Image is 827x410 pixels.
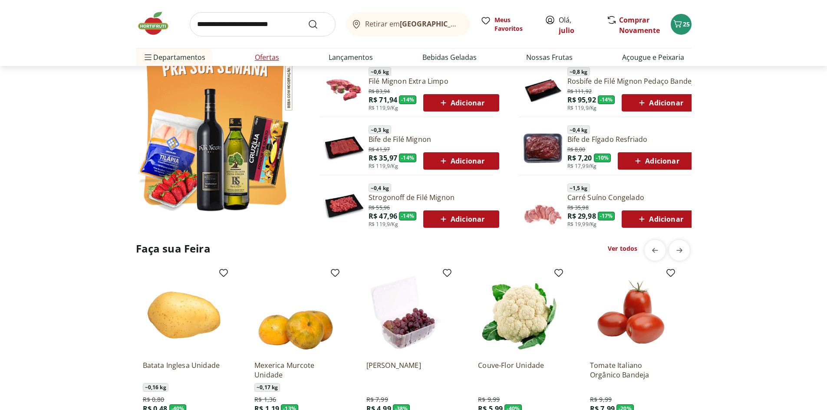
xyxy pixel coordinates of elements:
img: Principal [323,185,365,226]
span: R$ 83,94 [369,86,390,95]
span: R$ 19,99/Kg [567,221,597,228]
a: Lançamentos [329,52,373,62]
span: Adicionar [633,156,679,166]
a: Batata Inglesa Unidade [143,361,225,380]
span: R$ 119,9/Kg [369,221,398,228]
img: Uva Rosada Embalada [366,271,449,354]
img: Mexerica Murcote Unidade [254,271,337,354]
img: Couve-Flor Unidade [478,271,560,354]
b: [GEOGRAPHIC_DATA]/[GEOGRAPHIC_DATA] [400,19,546,29]
span: - 17 % [598,212,615,220]
button: next [669,240,690,261]
img: Filé Mignon Extra Limpo [323,69,365,110]
span: R$ 9,99 [590,395,612,404]
a: Rosbife de Filé Mignon Pedaço Bandeja [567,76,698,86]
span: Meus Favoritos [494,16,534,33]
span: ~ 0,4 kg [567,125,590,134]
img: Principal [522,69,564,110]
span: Adicionar [438,156,484,166]
a: Açougue e Peixaria [622,52,684,62]
a: Carré Suíno Congelado [567,193,698,202]
span: R$ 35,98 [567,203,589,211]
span: ~ 0,6 kg [369,67,391,76]
span: - 14 % [399,95,416,104]
a: julio [559,26,574,35]
button: Adicionar [423,152,499,170]
span: ~ 0,17 kg [254,383,280,392]
span: R$ 119,9/Kg [369,105,398,112]
span: 25 [683,20,690,28]
a: Nossas Frutas [526,52,573,62]
a: Strogonoff de Filé Mignon [369,193,499,202]
span: R$ 1,36 [254,395,276,404]
input: search [190,12,336,36]
button: Menu [143,47,153,68]
span: R$ 119,9/Kg [369,163,398,170]
span: R$ 95,92 [567,95,596,105]
a: [PERSON_NAME] [366,361,449,380]
img: Ver todos [136,6,294,217]
span: R$ 8,00 [567,144,586,153]
a: Bebidas Geladas [422,52,477,62]
span: Adicionar [636,214,683,224]
a: Ver todos [608,244,637,253]
span: R$ 55,96 [369,203,390,211]
span: Retirar em [365,20,461,28]
a: Couve-Flor Unidade [478,361,560,380]
a: Bife de Fígado Resfriado [567,134,694,144]
a: Filé Mignon Extra Limpo [369,76,499,86]
span: Olá, [559,15,597,36]
span: R$ 35,97 [369,153,397,163]
span: - 14 % [399,212,416,220]
span: R$ 47,96 [369,211,397,221]
span: R$ 9,99 [478,395,500,404]
button: Adicionar [423,94,499,112]
img: Bife de Fígado Resfriado [522,127,564,168]
span: Adicionar [636,98,683,108]
span: R$ 17,99/Kg [567,163,597,170]
span: ~ 0,4 kg [369,184,391,192]
span: R$ 119,9/Kg [567,105,597,112]
span: ~ 0,16 kg [143,383,168,392]
span: R$ 29,98 [567,211,596,221]
span: Adicionar [438,98,484,108]
a: Ofertas [255,52,279,62]
span: - 10 % [594,154,611,162]
span: Adicionar [438,214,484,224]
img: Tomate Italiano Orgânico Bandeja [590,271,672,354]
button: Adicionar [622,210,698,228]
span: R$ 71,94 [369,95,397,105]
a: Bife de Filé Mignon [369,134,499,144]
button: Adicionar [423,210,499,228]
span: ~ 0,8 kg [567,67,590,76]
span: R$ 7,20 [567,153,592,163]
img: Batata Inglesa Unidade [143,271,225,354]
a: Meus Favoritos [481,16,534,33]
button: previous [645,240,666,261]
button: Adicionar [618,152,694,170]
img: Principal [323,127,365,168]
span: R$ 111,92 [567,86,592,95]
a: Tomate Italiano Orgânico Bandeja [590,361,672,380]
a: Mexerica Murcote Unidade [254,361,337,380]
h2: Faça sua Feira [136,242,211,256]
button: Adicionar [622,94,698,112]
span: ~ 1,5 kg [567,184,590,192]
a: Comprar Novamente [619,15,660,35]
button: Carrinho [671,14,692,35]
button: Submit Search [308,19,329,30]
img: Hortifruti [136,10,179,36]
span: ~ 0,3 kg [369,125,391,134]
span: R$ 41,97 [369,144,390,153]
span: Departamentos [143,47,205,68]
span: - 14 % [598,95,615,104]
span: - 14 % [399,154,416,162]
img: Principal [522,185,564,226]
span: R$ 7,99 [366,395,388,404]
button: Retirar em[GEOGRAPHIC_DATA]/[GEOGRAPHIC_DATA] [346,12,470,36]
